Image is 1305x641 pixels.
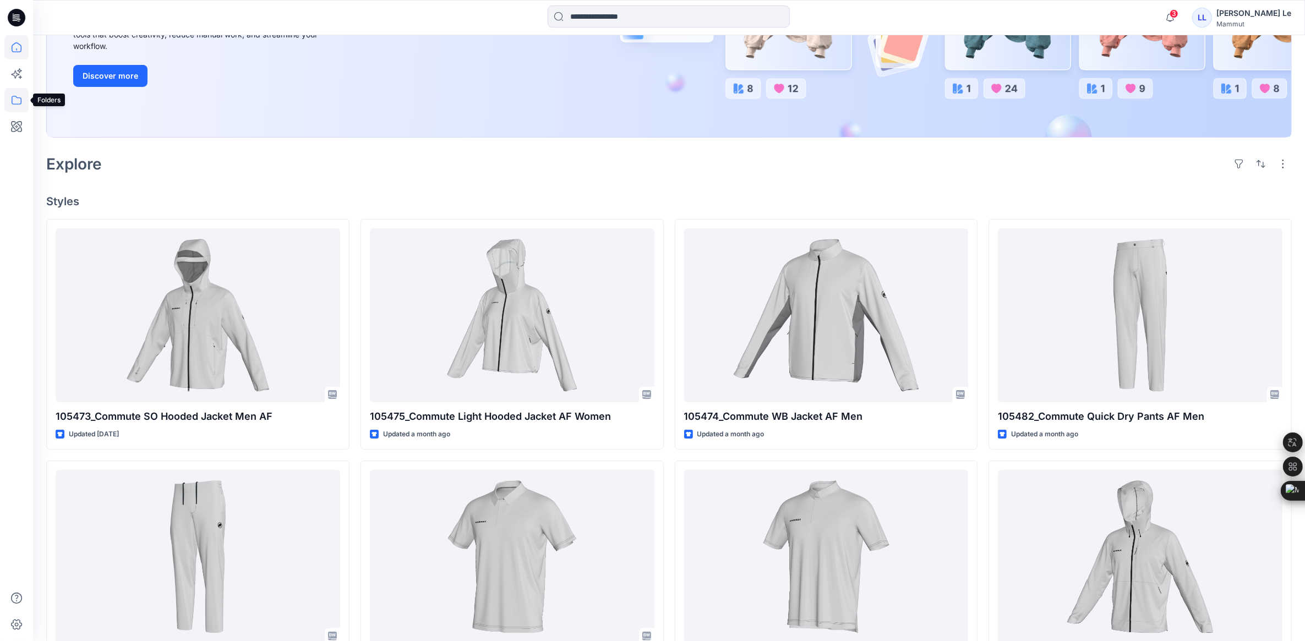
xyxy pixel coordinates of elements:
a: 105474_Commute WB Jacket AF Men [684,228,969,403]
p: 105482_Commute Quick Dry Pants AF Men [998,409,1282,424]
p: 105475_Commute Light Hooded Jacket AF Women [370,409,654,424]
p: 105474_Commute WB Jacket AF Men [684,409,969,424]
a: 105473_Commute SO Hooded Jacket Men AF [56,228,340,403]
button: Discover more [73,65,148,87]
span: 3 [1170,9,1178,18]
p: Updated a month ago [383,429,450,440]
a: 105475_Commute Light Hooded Jacket AF Women [370,228,654,403]
p: Updated a month ago [697,429,765,440]
p: Updated a month ago [1011,429,1078,440]
p: Updated [DATE] [69,429,119,440]
a: 105482_Commute Quick Dry Pants AF Men [998,228,1282,403]
a: Discover more [73,65,321,87]
p: 105473_Commute SO Hooded Jacket Men AF [56,409,340,424]
div: [PERSON_NAME] Le [1216,7,1291,20]
h2: Explore [46,155,102,173]
div: Mammut [1216,20,1291,28]
h4: Styles [46,195,1292,208]
div: LL [1192,8,1212,28]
